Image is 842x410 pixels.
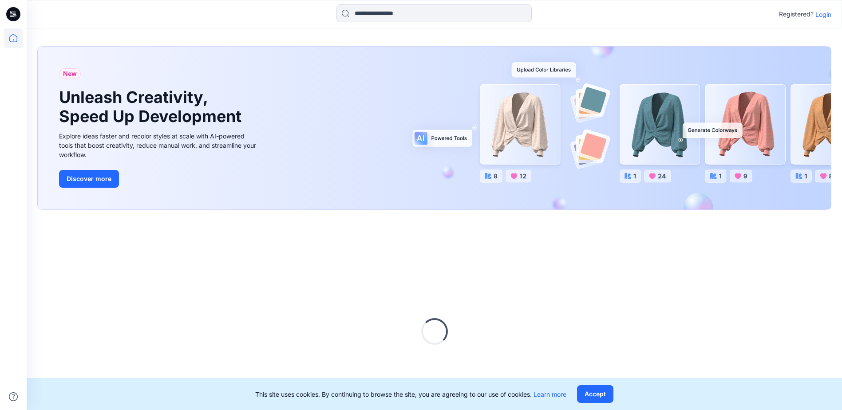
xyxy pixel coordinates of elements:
div: Explore ideas faster and recolor styles at scale with AI-powered tools that boost creativity, red... [59,131,259,159]
button: Discover more [59,170,119,188]
h1: Unleash Creativity, Speed Up Development [59,88,245,126]
p: Registered? [779,9,814,20]
p: Login [815,10,831,19]
p: This site uses cookies. By continuing to browse the site, you are agreeing to our use of cookies. [255,390,566,399]
a: Learn more [534,390,566,398]
a: Discover more [59,170,259,188]
span: New [63,68,77,79]
button: Accept [577,385,613,403]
